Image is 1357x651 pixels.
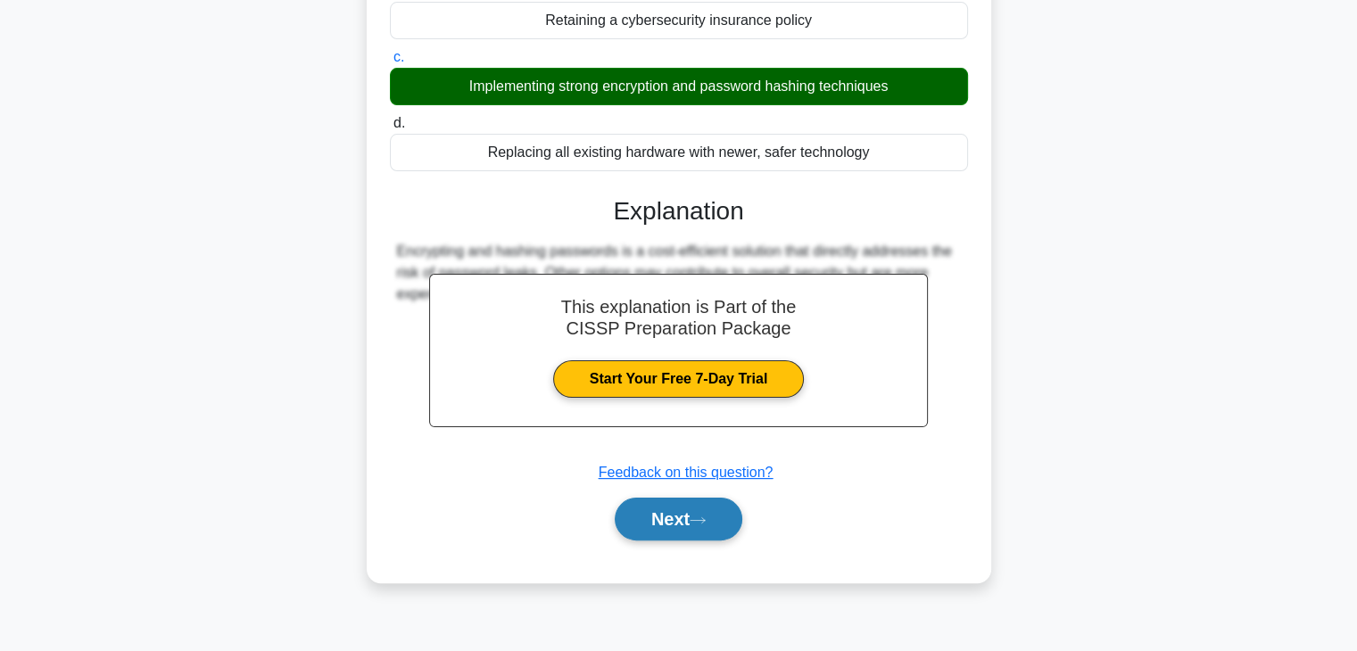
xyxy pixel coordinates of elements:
h3: Explanation [401,196,957,227]
span: c. [393,49,404,64]
div: Replacing all existing hardware with newer, safer technology [390,134,968,171]
div: Implementing strong encryption and password hashing techniques [390,68,968,105]
a: Start Your Free 7-Day Trial [553,360,804,398]
a: Feedback on this question? [599,465,774,480]
div: Encrypting and hashing passwords is a cost-efficient solution that directly addresses the risk of... [397,241,961,305]
span: d. [393,115,405,130]
button: Next [615,498,742,540]
div: Retaining a cybersecurity insurance policy [390,2,968,39]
